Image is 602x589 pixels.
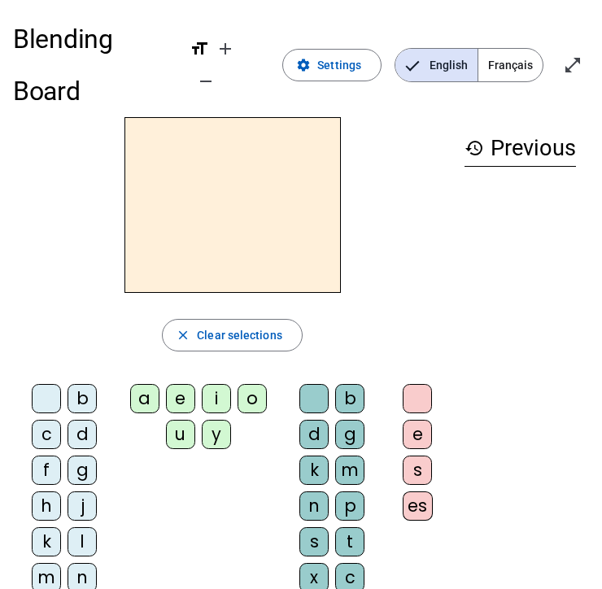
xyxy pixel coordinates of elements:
[176,328,190,342] mat-icon: close
[335,456,364,485] div: m
[166,384,195,413] div: e
[32,456,61,485] div: f
[162,319,303,351] button: Clear selections
[190,65,222,98] button: Decrease font size
[556,49,589,81] button: Enter full screen
[32,527,61,556] div: k
[166,420,195,449] div: u
[299,456,329,485] div: k
[13,13,177,117] h1: Blending Board
[196,72,216,91] mat-icon: remove
[299,420,329,449] div: d
[238,384,267,413] div: o
[68,491,97,521] div: j
[68,384,97,413] div: b
[299,527,329,556] div: s
[282,49,382,81] button: Settings
[317,55,361,75] span: Settings
[296,58,311,72] mat-icon: settings
[335,527,364,556] div: t
[202,384,231,413] div: i
[32,420,61,449] div: c
[335,420,364,449] div: g
[465,138,484,158] mat-icon: history
[478,49,543,81] span: Français
[563,55,582,75] mat-icon: open_in_full
[216,39,235,59] mat-icon: add
[130,384,159,413] div: a
[299,491,329,521] div: n
[403,456,432,485] div: s
[335,491,364,521] div: p
[32,491,61,521] div: h
[68,527,97,556] div: l
[202,420,231,449] div: y
[465,130,576,167] h3: Previous
[403,420,432,449] div: e
[395,49,478,81] span: English
[197,325,282,345] span: Clear selections
[209,33,242,65] button: Increase font size
[190,39,209,59] mat-icon: format_size
[403,491,433,521] div: es
[335,384,364,413] div: b
[68,420,97,449] div: d
[68,456,97,485] div: g
[395,48,543,82] mat-button-toggle-group: Language selection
